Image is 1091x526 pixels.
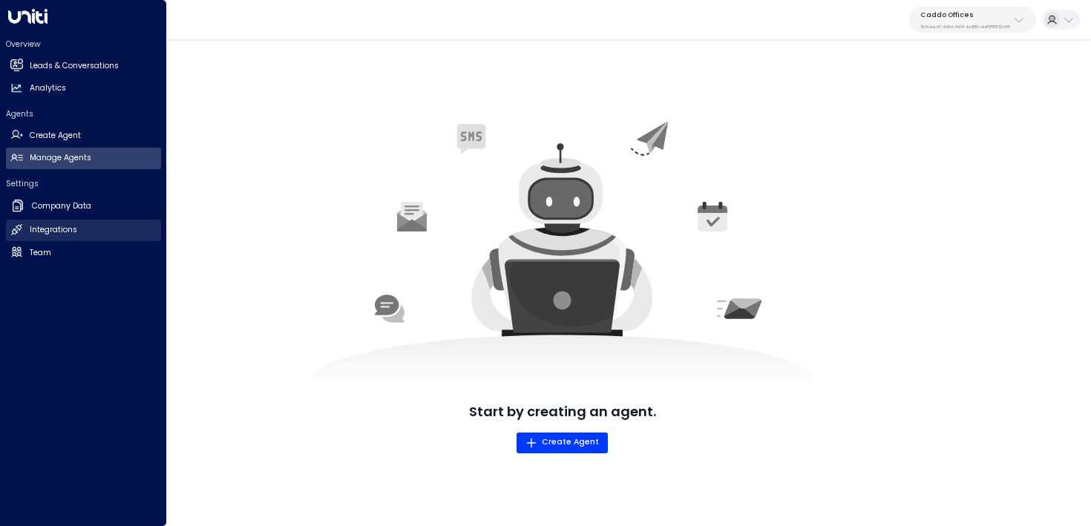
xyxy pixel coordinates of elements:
a: Company Data [6,194,161,218]
h2: Manage Agents [30,152,91,164]
p: Start by creating an agent. [469,401,656,421]
a: Team [6,242,161,263]
h2: Overview [6,39,161,50]
h2: Leads & Conversations [30,60,119,72]
span: Create Agent [525,435,599,449]
h2: Agents [6,108,161,119]
a: Leads & Conversations [6,55,161,76]
a: Analytics [6,78,161,99]
button: Create Agent [517,433,608,453]
a: Integrations [6,220,161,241]
button: Caddo Offices7b1ceed7-40fa-4014-bd85-aaf588512a38 [909,7,1036,33]
h2: Settings [6,178,161,189]
a: Create Agent [6,125,161,146]
p: Caddo Offices [920,10,1010,19]
p: 7b1ceed7-40fa-4014-bd85-aaf588512a38 [920,24,1010,30]
h2: Integrations [30,224,77,236]
h2: Company Data [32,200,91,212]
h2: Analytics [30,82,66,94]
h2: Create Agent [30,130,81,142]
h2: Team [30,247,51,259]
a: Manage Agents [6,148,161,169]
